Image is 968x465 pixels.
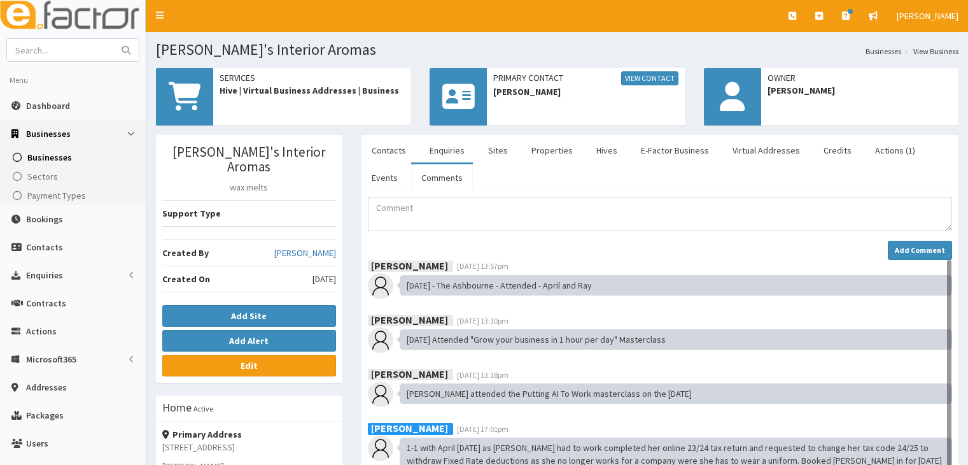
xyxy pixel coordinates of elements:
[621,71,678,85] a: View Contact
[231,310,267,322] b: Add Site
[26,438,48,449] span: Users
[162,402,192,413] h3: Home
[26,241,63,253] span: Contacts
[26,100,70,111] span: Dashboard
[26,410,64,421] span: Packages
[368,197,952,231] textarea: Comment
[521,137,583,164] a: Properties
[162,181,336,194] p: wax melts
[26,269,63,281] span: Enquiries
[865,137,925,164] a: Actions (1)
[27,152,72,163] span: Businesses
[478,137,518,164] a: Sites
[901,46,958,57] li: View Business
[162,429,242,440] strong: Primary Address
[493,71,678,85] span: Primary Contact
[193,404,213,413] small: Active
[162,247,209,259] b: Created By
[220,84,404,97] span: Hive | Virtual Business Addresses | Business
[411,164,473,191] a: Comments
[768,84,952,97] span: [PERSON_NAME]
[813,137,862,164] a: Credits
[457,424,509,434] span: [DATE] 17:01pm
[361,164,408,191] a: Events
[27,171,58,182] span: Sectors
[888,241,952,260] button: Add Comment
[162,145,336,174] h3: [PERSON_NAME]'s Interior Aromas
[162,208,221,219] b: Support Type
[26,354,76,365] span: Microsoft365
[457,370,509,380] span: [DATE] 13:18pm
[631,137,719,164] a: E-Factor Business
[220,71,404,84] span: Services
[419,137,475,164] a: Enquiries
[156,41,958,58] h1: [PERSON_NAME]'s Interior Aromas
[400,383,952,404] div: [PERSON_NAME] attended the Putting AI To Work masterclass on the [DATE]
[27,190,86,201] span: Payment Types
[229,335,269,347] b: Add Alert
[866,46,901,57] a: Businesses
[274,247,336,259] a: [PERSON_NAME]
[400,329,952,350] div: [DATE] Attended "Grow your business in 1 hour per day" Masterclass
[371,422,448,434] b: [PERSON_NAME]
[26,213,63,225] span: Bookings
[3,148,146,167] a: Businesses
[162,330,336,352] button: Add Alert
[371,259,448,271] b: [PERSON_NAME]
[400,275,952,296] div: [DATE] - The Ashbourne - Attended - April and Ray
[371,368,448,380] b: [PERSON_NAME]
[312,273,336,285] span: [DATE]
[371,313,448,326] b: [PERSON_NAME]
[3,186,146,205] a: Payment Types
[897,10,958,22] span: [PERSON_NAME]
[493,85,678,98] span: [PERSON_NAME]
[722,137,810,164] a: Virtual Addresses
[162,355,336,376] a: Edit
[361,137,416,164] a: Contacts
[26,382,67,393] span: Addresses
[162,441,336,454] p: [STREET_ADDRESS]
[457,316,509,325] span: [DATE] 13:10pm
[241,360,258,371] b: Edit
[7,39,114,61] input: Search...
[3,167,146,186] a: Sectors
[26,128,71,139] span: Businesses
[768,71,952,84] span: Owner
[26,297,66,309] span: Contracts
[586,137,628,164] a: Hives
[457,261,509,271] span: [DATE] 13:57pm
[895,245,945,255] strong: Add Comment
[162,273,210,285] b: Created On
[26,325,57,337] span: Actions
